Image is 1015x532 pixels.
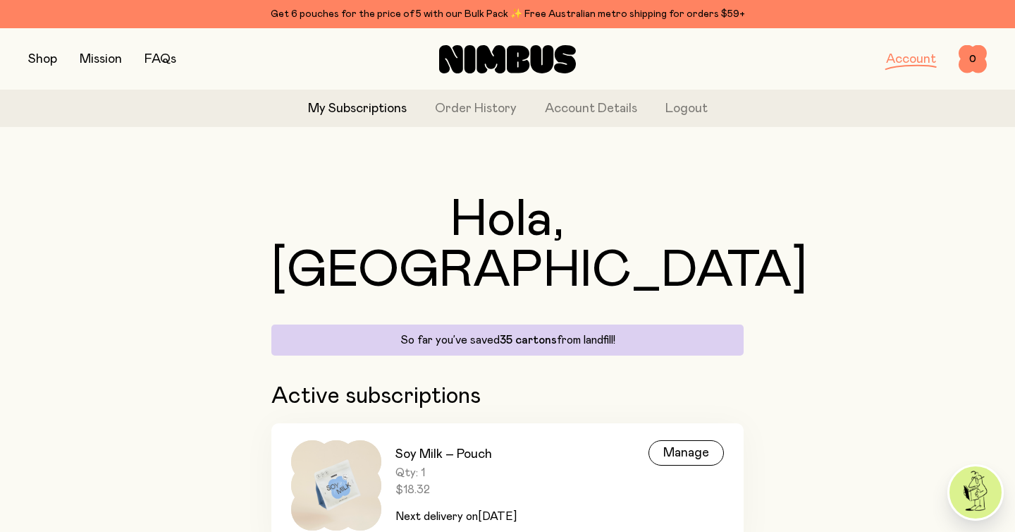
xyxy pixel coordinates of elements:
span: [DATE] [478,511,517,522]
a: FAQs [144,53,176,66]
button: 0 [959,45,987,73]
p: So far you’ve saved from landfill! [280,333,735,347]
div: Manage [648,440,724,466]
img: agent [949,466,1002,519]
a: My Subscriptions [308,99,407,119]
span: Qty: 1 [395,466,517,480]
a: Account Details [545,99,637,119]
button: Logout [665,99,708,119]
h1: Hola, [GEOGRAPHIC_DATA] [271,195,744,296]
p: Next delivery on [395,508,517,525]
a: Order History [435,99,517,119]
div: Get 6 pouches for the price of 5 with our Bulk Pack ✨ Free Australian metro shipping for orders $59+ [28,6,987,23]
a: Mission [80,53,122,66]
a: Account [886,53,936,66]
span: 35 cartons [500,334,557,346]
h2: Active subscriptions [271,384,744,409]
span: $18.32 [395,483,517,497]
h3: Soy Milk – Pouch [395,446,517,463]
